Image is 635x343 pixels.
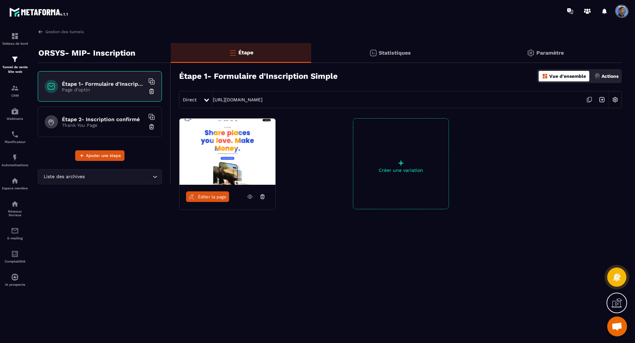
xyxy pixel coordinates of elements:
[596,93,608,106] img: arrow-next.bcc2205e.svg
[148,123,155,130] img: trash
[179,119,275,185] img: image
[42,173,86,180] span: Liste des archives
[353,168,449,173] p: Créer une variation
[11,227,19,235] img: email
[11,200,19,208] img: social-network
[549,73,586,79] p: Vue d'ensemble
[11,55,19,63] img: formation
[2,195,28,222] a: social-networksocial-networkRéseaux Sociaux
[38,46,135,60] p: ORSYS- MIP- Inscription
[11,154,19,162] img: automations
[11,84,19,92] img: formation
[11,130,19,138] img: scheduler
[11,107,19,115] img: automations
[602,73,618,79] p: Actions
[62,87,145,92] p: Page d'optin
[2,140,28,144] p: Planificateur
[353,158,449,168] p: +
[2,50,28,79] a: formationformationTunnel de vente Site web
[2,117,28,121] p: Webinaire
[179,72,338,81] h3: Étape 1- Formulaire d'Inscription Simple
[183,97,197,102] span: Direct
[148,88,155,95] img: trash
[369,49,377,57] img: stats.20deebd0.svg
[2,236,28,240] p: E-mailing
[186,191,229,202] a: Éditer la page
[86,152,121,159] span: Ajouter une étape
[62,116,145,122] h6: Étape 2- Inscription confirmé
[2,283,28,286] p: IA prospects
[86,173,151,180] input: Search for option
[2,260,28,263] p: Comptabilité
[2,27,28,50] a: formationformationTableau de bord
[11,32,19,40] img: formation
[38,169,162,184] div: Search for option
[198,194,226,199] span: Éditer la page
[542,73,548,79] img: dashboard-orange.40269519.svg
[2,245,28,268] a: accountantaccountantComptabilité
[38,29,44,35] img: arrow
[11,177,19,185] img: automations
[2,222,28,245] a: emailemailE-mailing
[229,49,237,57] img: bars-o.4a397970.svg
[2,163,28,167] p: Automatisations
[11,250,19,258] img: accountant
[2,172,28,195] a: automationsautomationsEspace membre
[9,6,69,18] img: logo
[527,49,535,57] img: setting-gr.5f69749f.svg
[62,122,145,128] p: Thank You Page
[609,93,621,106] img: setting-w.858f3a88.svg
[379,50,411,56] p: Statistiques
[2,125,28,149] a: schedulerschedulerPlanificateur
[2,149,28,172] a: automationsautomationsAutomatisations
[238,49,253,56] p: Étape
[2,102,28,125] a: automationsautomationsWebinaire
[2,186,28,190] p: Espace membre
[607,317,627,336] div: Ouvrir le chat
[2,42,28,45] p: Tableau de bord
[2,210,28,217] p: Réseaux Sociaux
[38,29,84,35] a: Gestion des tunnels
[2,94,28,97] p: CRM
[2,65,28,74] p: Tunnel de vente Site web
[594,73,600,79] img: actions.d6e523a2.png
[11,273,19,281] img: automations
[213,97,263,102] a: [URL][DOMAIN_NAME]
[62,81,145,87] h6: Étape 1- Formulaire d'Inscription Simple
[536,50,564,56] p: Paramètre
[75,150,124,161] button: Ajouter une étape
[2,79,28,102] a: formationformationCRM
